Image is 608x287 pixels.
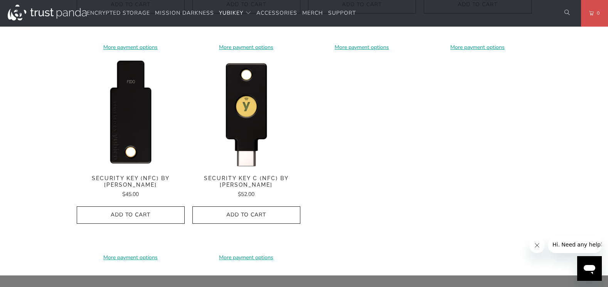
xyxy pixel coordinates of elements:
img: Security Key (NFC) by Yubico - Trust Panda [77,59,185,167]
span: Accessories [256,9,297,17]
a: Support [328,4,356,22]
a: More payment options [192,43,300,52]
span: Support [328,9,356,17]
a: Security Key (NFC) by Yubico - Trust Panda Security Key (NFC) by Yubico - Trust Panda [77,59,185,167]
span: Security Key (NFC) by [PERSON_NAME] [77,175,185,188]
a: Security Key (NFC) by [PERSON_NAME] $45.00 [77,175,185,199]
a: Security Key C (NFC) by Yubico - Trust Panda Security Key C (NFC) by Yubico - Trust Panda [192,59,300,167]
a: More payment options [308,43,416,52]
iframe: Button to launch messaging window [577,256,602,281]
span: Add to Cart [200,212,292,218]
span: $52.00 [238,191,254,198]
span: Security Key C (NFC) by [PERSON_NAME] [192,175,300,188]
a: More payment options [77,253,185,262]
a: More payment options [424,43,532,52]
span: 0 [594,9,600,17]
img: Security Key C (NFC) by Yubico - Trust Panda [192,59,300,167]
img: Trust Panda Australia [8,5,87,20]
button: Add to Cart [77,206,185,224]
a: Security Key C (NFC) by [PERSON_NAME] $52.00 [192,175,300,199]
button: Add to Cart [192,206,300,224]
span: Encrypted Storage [87,9,150,17]
span: $45.00 [122,191,139,198]
a: More payment options [192,253,300,262]
a: Accessories [256,4,297,22]
a: Merch [302,4,323,22]
summary: YubiKey [219,4,251,22]
a: Encrypted Storage [87,4,150,22]
span: Add to Cart [85,212,177,218]
a: Mission Darkness [155,4,214,22]
a: More payment options [77,43,185,52]
span: YubiKey [219,9,243,17]
span: Hi. Need any help? [5,5,56,12]
iframe: Close message [529,238,545,253]
span: Mission Darkness [155,9,214,17]
iframe: Message from company [548,236,602,253]
span: Merch [302,9,323,17]
nav: Translation missing: en.navigation.header.main_nav [87,4,356,22]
